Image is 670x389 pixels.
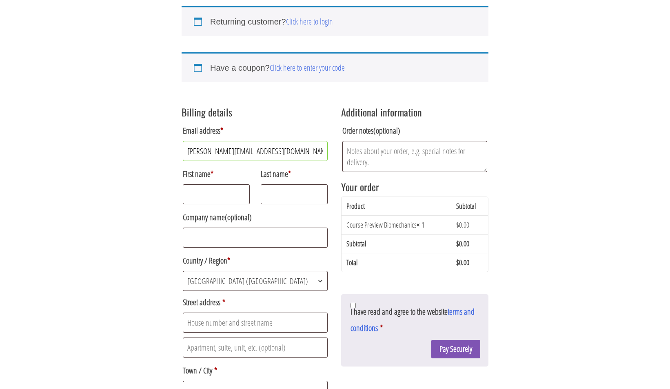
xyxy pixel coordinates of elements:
input: House number and street name [183,313,328,333]
th: Subtotal [451,197,488,215]
strong: × 1 [417,220,424,230]
th: Subtotal [342,234,451,253]
input: Apartment, suite, unit, etc. (optional) [183,338,328,358]
span: United Kingdom (UK) [183,271,327,291]
h3: Additional information [341,107,488,117]
a: Click here to enter your code [270,62,345,73]
span: (optional) [373,125,400,136]
th: Product [342,197,451,215]
label: Last name [261,166,328,182]
label: Street address [183,294,328,311]
div: Have a coupon? [182,52,488,82]
bdi: 0.00 [456,257,469,267]
bdi: 0.00 [456,239,469,248]
span: $ [456,239,459,248]
iframe: PayPal Message 1 [341,284,488,291]
span: I have read and agree to the website [351,306,475,333]
div: Returning customer? [182,6,488,36]
label: Company name [183,209,328,226]
span: $ [456,220,459,230]
span: $ [456,257,459,267]
th: Total [342,253,451,272]
button: Pay Securely [431,340,480,358]
a: terms and conditions [351,306,475,333]
span: Country / Region [183,271,328,291]
abbr: required [380,322,383,333]
h3: Your order [341,181,488,192]
label: Order notes [342,123,487,139]
td: Course Preview Biomechanics [342,215,451,234]
input: I have read and agree to the websiteterms and conditions * [351,303,356,308]
a: Click here to login [286,16,333,27]
bdi: 0.00 [456,220,469,230]
span: (optional) [225,212,252,223]
label: First name [183,166,250,182]
label: Town / City [183,362,328,379]
label: Email address [183,123,328,139]
h3: Billing details [182,107,329,117]
label: Country / Region [183,253,328,269]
